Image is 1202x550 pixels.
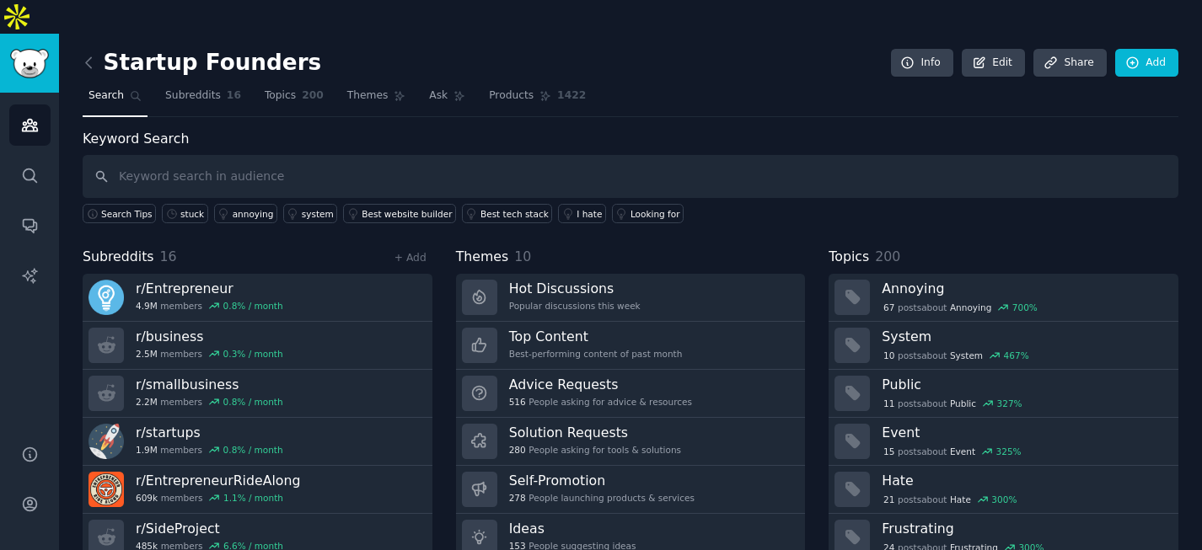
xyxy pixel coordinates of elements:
div: 327 % [997,398,1022,409]
div: People launching products & services [509,492,695,504]
span: 67 [883,302,894,313]
span: 200 [875,248,900,264]
span: Public [950,398,976,409]
div: post s about [882,300,1038,315]
div: I hate [577,208,602,220]
a: Annoying67postsaboutAnnoying700% [829,274,1178,322]
span: 1422 [557,88,586,104]
span: 280 [509,444,526,456]
a: + Add [394,252,427,264]
input: Keyword search in audience [83,155,1178,198]
h3: Public [882,376,1167,393]
div: post s about [882,444,1022,459]
span: Hate [950,494,971,505]
a: Top ContentBest-performing content of past month [456,322,806,370]
div: Best tech stack [480,208,549,220]
div: Best website builder [362,208,452,220]
h3: Hot Discussions [509,280,641,297]
h3: Solution Requests [509,424,681,441]
h3: Hate [882,472,1167,489]
a: Public11postsaboutPublic327% [829,370,1178,418]
a: Best website builder [343,204,456,223]
div: annoying [233,208,274,220]
a: Themes [341,83,412,117]
a: annoying [214,204,277,223]
span: 278 [509,492,526,504]
div: 0.8 % / month [223,396,283,408]
h3: Frustrating [882,520,1167,537]
img: GummySearch logo [10,49,49,78]
a: Event15postsaboutEvent325% [829,418,1178,466]
span: 15 [883,446,894,457]
a: System10postsaboutSystem467% [829,322,1178,370]
a: Info [891,49,953,77]
span: 10 [514,248,531,264]
h3: Event [882,424,1167,441]
a: Edit [962,49,1025,77]
a: Subreddits16 [159,83,247,117]
span: Search Tips [101,208,153,220]
div: members [136,300,283,312]
span: Themes [456,247,509,268]
div: 0.8 % / month [223,300,283,312]
div: 467 % [1004,350,1029,361]
div: members [136,396,283,408]
a: Advice Requests516People asking for advice & resources [456,370,806,418]
label: Keyword Search [83,131,189,147]
div: Looking for [631,208,680,220]
div: 0.8 % / month [223,444,283,456]
a: Search [83,83,148,117]
a: r/startups1.9Mmembers0.8% / month [83,418,432,466]
div: People asking for advice & resources [509,396,692,408]
h3: r/ EntrepreneurRideAlong [136,472,300,489]
button: Search Tips [83,204,156,223]
a: Looking for [612,204,684,223]
span: 200 [302,88,324,104]
span: 11 [883,398,894,409]
h3: r/ smallbusiness [136,376,283,393]
a: system [283,204,337,223]
div: members [136,492,300,504]
h3: Annoying [882,280,1167,297]
img: Entrepreneur [89,280,124,315]
h3: Ideas [509,520,636,537]
span: 609k [136,492,158,504]
span: Event [950,446,975,457]
h3: Top Content [509,328,683,345]
span: Subreddits [165,88,221,104]
span: System [950,350,983,361]
img: EntrepreneurRideAlong [89,472,124,507]
h3: r/ Entrepreneur [136,280,283,297]
a: Add [1115,49,1178,77]
span: 2.2M [136,396,158,408]
span: Topics [829,247,869,268]
a: Ask [423,83,471,117]
span: 21 [883,494,894,505]
a: Share [1033,49,1106,77]
div: 325 % [996,446,1022,457]
span: Products [489,88,534,104]
h3: System [882,328,1167,345]
div: 1.1 % / month [223,492,283,504]
a: r/Entrepreneur4.9Mmembers0.8% / month [83,274,432,322]
div: Popular discussions this week [509,300,641,312]
h2: Startup Founders [83,50,321,77]
span: Themes [347,88,389,104]
div: 300 % [991,494,1017,505]
div: post s about [882,396,1023,411]
span: 2.5M [136,348,158,360]
div: 700 % [1012,302,1038,313]
a: Solution Requests280People asking for tools & solutions [456,418,806,466]
span: 16 [227,88,241,104]
a: r/business2.5Mmembers0.3% / month [83,322,432,370]
div: stuck [180,208,204,220]
h3: Self-Promotion [509,472,695,489]
a: Best tech stack [462,204,552,223]
div: members [136,348,283,360]
a: Topics200 [259,83,330,117]
div: Best-performing content of past month [509,348,683,360]
a: Self-Promotion278People launching products & services [456,466,806,514]
a: stuck [162,204,208,223]
a: r/EntrepreneurRideAlong609kmembers1.1% / month [83,466,432,514]
span: Search [89,88,124,104]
